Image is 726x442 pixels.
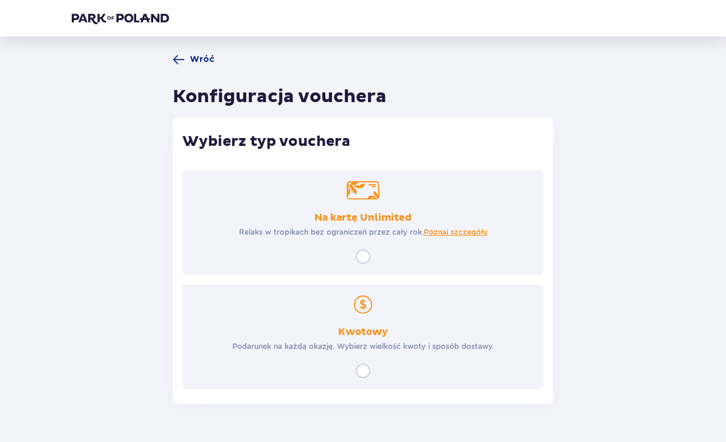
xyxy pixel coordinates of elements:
p: Podarunek na każdą okazję. Wybierz wielkość kwoty i sposób dostawy. [232,341,494,352]
h1: Konfiguracja vouchera [173,85,387,108]
p: Kwotowy [338,325,388,339]
span: Wróć [190,54,215,66]
p: Na kartę Unlimited [314,211,412,224]
a: Poznaj szczegóły [424,227,488,238]
a: Wróć [173,54,215,66]
p: Wybierz typ vouchera [182,133,544,151]
img: Park of Poland logo [72,12,169,24]
p: Relaks w tropikach bez ograniczeń przez cały rok. [239,227,488,238]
